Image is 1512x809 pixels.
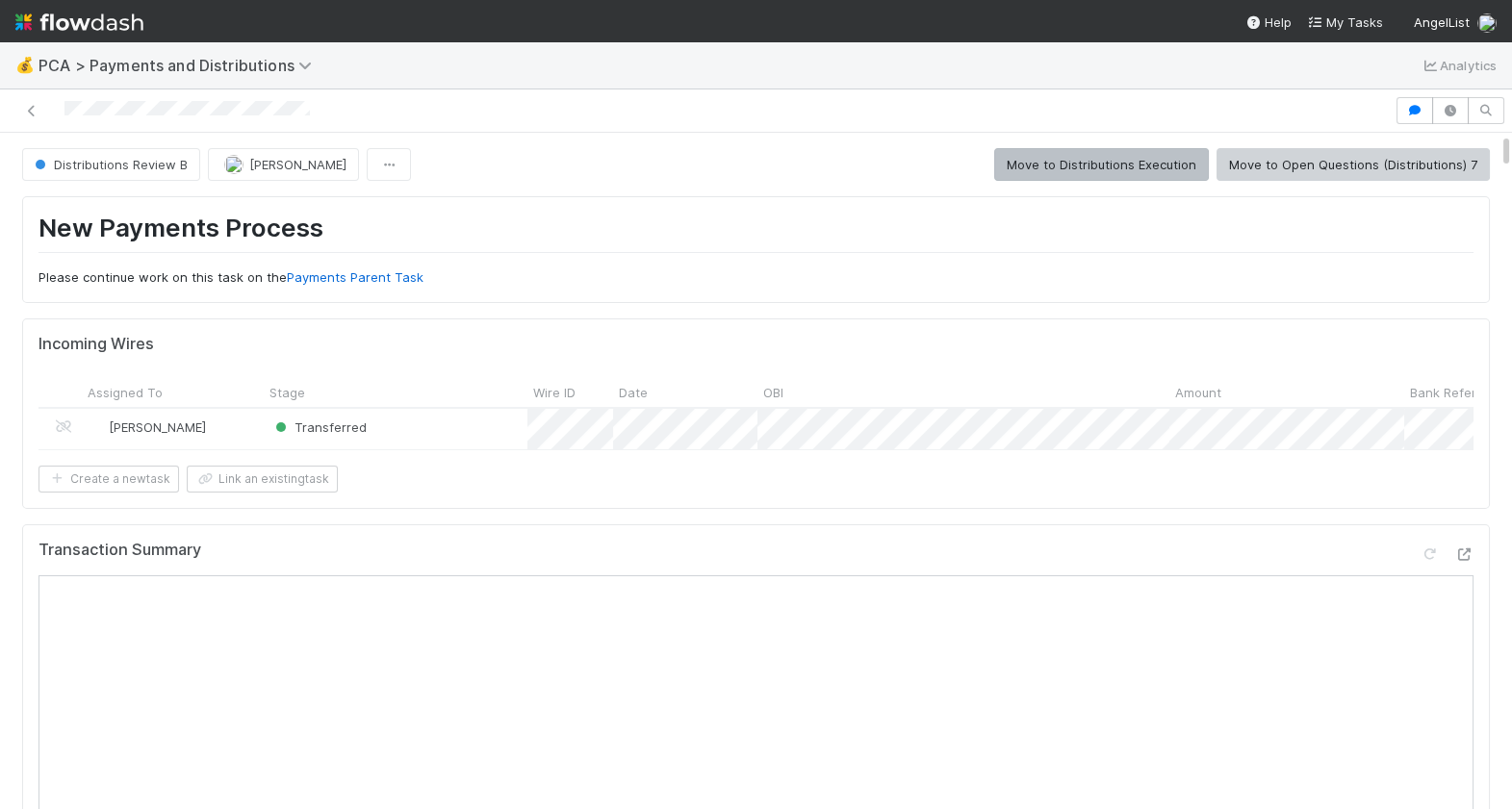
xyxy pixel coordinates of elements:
[1245,13,1292,32] div: Help
[271,419,367,435] span: Transferred
[38,541,201,560] h5: Transaction Summary
[533,383,576,402] span: Wire ID
[1307,13,1383,32] a: My Tasks
[619,383,648,402] span: Date
[38,213,1474,252] h1: New Payments Process
[271,417,367,437] div: Transferred
[31,157,188,172] span: Distributions Review B
[994,148,1209,181] button: Move to Distributions Execution
[90,417,206,437] div: [PERSON_NAME]
[287,269,423,285] a: Payments Parent Task
[38,466,179,493] button: Create a newtask
[1307,14,1383,30] span: My Tasks
[38,56,321,75] span: PCA > Payments and Distributions
[1477,13,1497,33] img: avatar_87e1a465-5456-4979-8ac4-f0cdb5bbfe2d.png
[88,383,163,402] span: Assigned To
[1175,383,1221,402] span: Amount
[249,157,346,172] span: [PERSON_NAME]
[38,335,154,354] h5: Incoming Wires
[109,419,206,435] span: [PERSON_NAME]
[1410,383,1506,402] span: Bank Reference
[187,466,338,493] button: Link an existingtask
[90,419,106,435] img: avatar_eacbd5bb-7590-4455-a9e9-12dcb5674423.png
[38,268,1474,288] p: Please continue work on this task on the
[22,148,200,181] button: Distributions Review B
[1421,54,1497,77] a: Analytics
[269,383,305,402] span: Stage
[15,6,143,38] img: logo-inverted-e16ddd16eac7371096b0.svg
[224,155,243,174] img: avatar_87e1a465-5456-4979-8ac4-f0cdb5bbfe2d.png
[1414,14,1470,30] span: AngelList
[15,57,35,73] span: 💰
[208,148,359,181] button: [PERSON_NAME]
[1217,148,1490,181] button: Move to Open Questions (Distributions) 7
[763,383,783,402] span: OBI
